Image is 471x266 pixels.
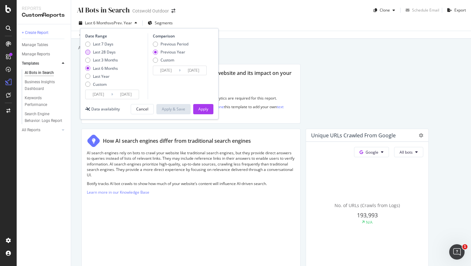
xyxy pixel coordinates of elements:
[403,5,439,15] button: Schedule Email
[198,106,208,112] div: Apply
[25,79,66,92] a: Business Insights Dashboard
[25,95,66,108] a: Keywords Performance
[371,5,398,15] button: Clone
[85,74,118,79] div: Last Year
[132,8,169,14] div: Cotswold Outdoor
[449,244,465,260] iframe: Intercom live chat
[25,69,66,76] a: AI Bots in Search
[85,57,118,63] div: Last 3 Months
[25,111,62,124] div: Search Engine Behavior: Logs Report
[22,42,66,48] a: Manage Tables
[161,41,188,47] div: Previous Period
[85,20,110,26] span: Last 6 Months
[76,18,140,28] button: Last 6 MonthsvsPrev. Year
[214,104,224,109] a: clone
[153,57,188,63] div: Custom
[22,12,66,19] div: CustomReports
[153,41,188,47] div: Previous Period
[86,90,111,99] input: Start Date
[161,57,174,63] div: Custom
[87,189,149,195] a: Learn more in our Knowledge Base
[181,66,206,75] input: End Date
[131,104,154,114] button: Cancel
[22,29,66,36] a: + Create Report
[311,132,396,139] div: Unique URLs Crawled from Google
[25,111,66,124] a: Search Engine Behavior: Logs Report
[22,5,66,12] div: Reports
[400,149,413,155] span: All bots
[25,79,62,92] div: Business Insights Dashboard
[93,74,110,79] div: Last Year
[22,42,48,48] div: Manage Tables
[193,104,213,114] button: Apply
[412,7,439,13] div: Schedule Email
[22,127,60,133] a: All Reports
[354,147,389,157] button: Google
[87,181,295,186] p: Botify tracks AI bot crawls to show how much of your website’s content will influence AI-driven s...
[156,104,191,114] button: Apply & Save
[136,106,148,112] div: Cancel
[25,69,54,76] div: AI Bots in Search
[155,20,173,26] span: Segments
[153,49,188,55] div: Previous Year
[171,9,175,13] div: arrow-right-arrow-left
[145,18,175,28] button: Segments
[91,106,120,112] div: Data availability
[357,211,378,219] span: 193,993
[85,82,118,87] div: Custom
[394,147,423,157] button: All bots
[22,51,66,58] a: Manage Reports
[93,49,116,55] div: Last 28 Days
[78,44,129,51] div: Add a short description
[85,33,146,39] div: Date Range
[85,66,118,71] div: Last 6 Months
[22,51,50,58] div: Manage Reports
[445,5,466,15] button: Export
[366,149,378,155] span: Google
[366,220,373,225] div: N/A
[85,49,118,55] div: Last 28 Days
[162,106,185,112] div: Apply & Save
[93,41,113,47] div: Last 7 Days
[22,29,48,36] div: + Create Report
[110,20,132,26] span: vs Prev. Year
[22,60,39,67] div: Templates
[85,41,118,47] div: Last 7 Days
[103,137,251,145] div: How AI search engines differ from traditional search engines
[93,57,118,63] div: Last 3 Months
[454,7,466,13] div: Export
[335,202,400,208] span: No. of URLs (Crawls from Logs)
[22,127,40,133] div: All Reports
[153,66,179,75] input: Start Date
[113,90,139,99] input: End Date
[93,82,107,87] div: Custom
[153,33,209,39] div: Comparison
[25,95,61,108] div: Keywords Performance
[462,244,467,249] span: 1
[22,60,60,67] a: Templates
[93,66,118,71] div: Last 6 Months
[76,5,130,15] div: AI Bots in Search
[161,49,185,55] div: Previous Year
[87,150,295,178] p: AI search engines rely on bots to crawl your website like traditional search engines, but they pr...
[380,7,390,13] div: Clone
